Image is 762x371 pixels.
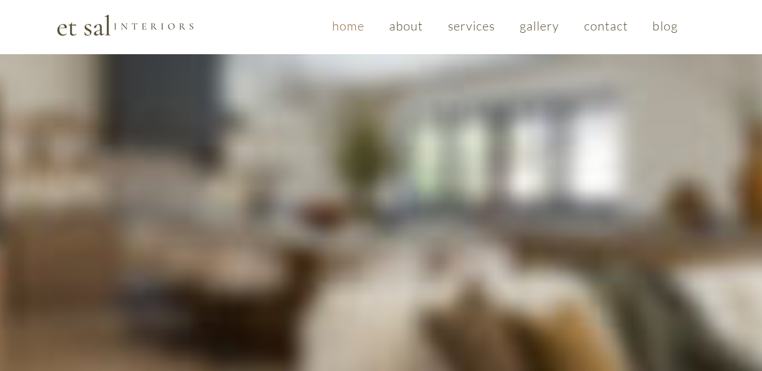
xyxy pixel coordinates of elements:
a: home [322,12,375,39]
span: gallery [520,18,560,33]
a: contact [574,12,638,39]
img: Et Sal Logo [56,14,194,37]
span: contact [584,18,629,33]
a: blog [643,12,688,39]
a: services [438,12,505,39]
span: home [332,18,364,33]
a: about [379,12,433,39]
span: about [389,18,424,33]
span: services [448,18,495,33]
nav: Site [323,12,688,39]
span: blog [652,18,677,33]
a: gallery [510,12,569,39]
